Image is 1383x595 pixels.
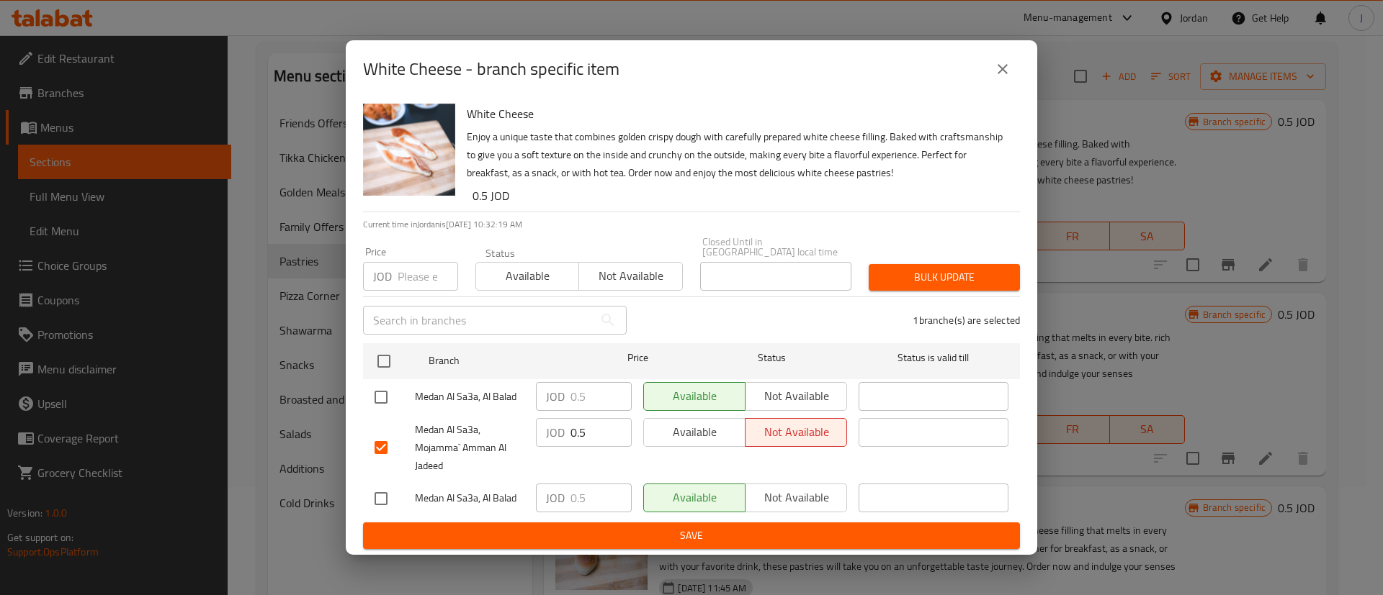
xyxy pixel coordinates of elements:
p: Enjoy a unique taste that combines golden crispy dough with carefully prepared white cheese filli... [467,128,1008,182]
input: Please enter price [570,418,632,447]
p: JOD [373,268,392,285]
button: Bulk update [869,264,1020,291]
input: Please enter price [398,262,458,291]
h6: 0.5 JOD [473,186,1008,206]
span: Medan Al Sa3a, Al Balad [415,388,524,406]
input: Please enter price [570,483,632,512]
button: Available [643,418,746,447]
span: Medan Al Sa3a, Al Balad [415,489,524,507]
img: White Cheese [363,104,455,196]
span: Status [697,349,847,367]
span: Not available [751,422,841,442]
h6: White Cheese [467,104,1008,124]
span: Bulk update [880,268,1008,286]
span: Status is valid till [859,349,1008,367]
span: Available [650,422,740,442]
input: Please enter price [570,382,632,411]
p: 1 branche(s) are selected [913,313,1020,327]
p: JOD [546,489,565,507]
span: Price [590,349,686,367]
button: Save [363,522,1020,549]
button: Not available [745,418,847,447]
span: Available [482,265,573,286]
button: Not available [578,262,682,291]
span: Save [375,527,1008,545]
span: Not available [585,265,676,286]
p: Current time in Jordan is [DATE] 10:32:19 AM [363,218,1020,231]
button: close [985,52,1020,86]
p: JOD [546,424,565,441]
input: Search in branches [363,306,594,335]
p: JOD [546,388,565,405]
button: Available [475,262,579,291]
span: Medan Al Sa3a, Mojamma` Amman Al Jadeed [415,421,524,475]
h2: White Cheese - branch specific item [363,58,619,81]
span: Branch [429,352,578,370]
